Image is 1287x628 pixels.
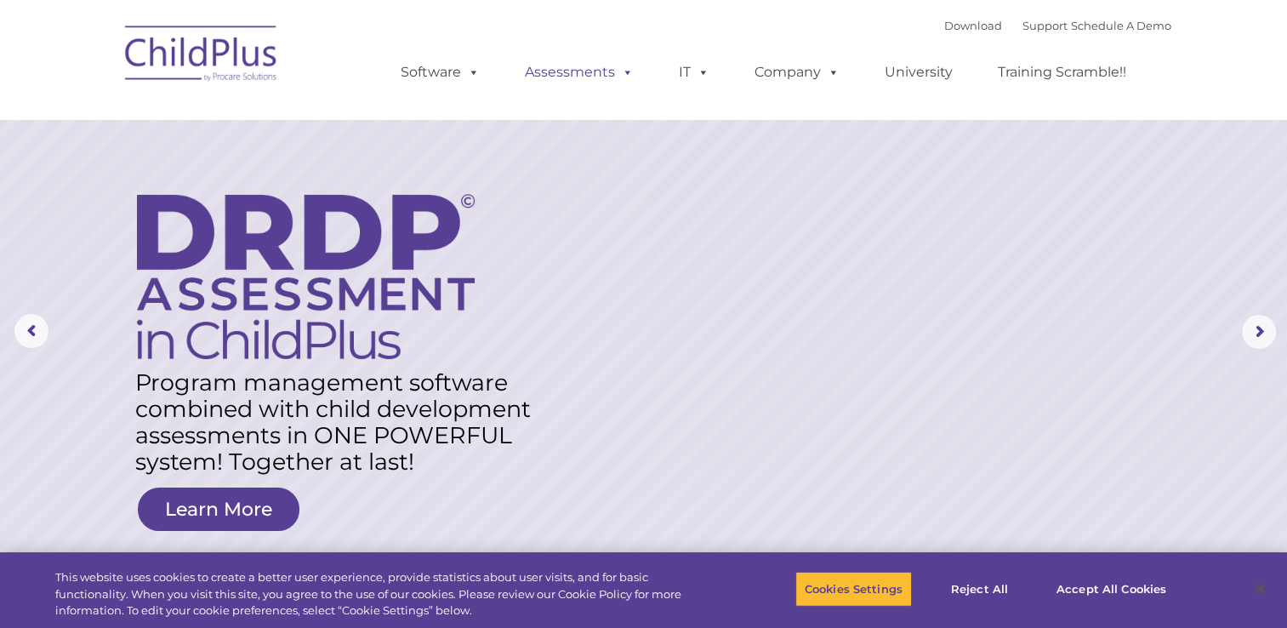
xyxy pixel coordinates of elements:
[117,14,287,99] img: ChildPlus by Procare Solutions
[1022,19,1068,32] a: Support
[1241,570,1278,608] button: Close
[1047,571,1176,607] button: Accept All Cookies
[981,55,1143,89] a: Training Scramble!!
[737,55,857,89] a: Company
[1071,19,1171,32] a: Schedule A Demo
[137,194,475,359] img: DRDP Assessment in ChildPlus
[55,569,708,619] div: This website uses cookies to create a better user experience, provide statistics about user visit...
[662,55,726,89] a: IT
[384,55,497,89] a: Software
[944,19,1002,32] a: Download
[135,369,547,475] rs-layer: Program management software combined with child development assessments in ONE POWERFUL system! T...
[138,488,299,531] a: Learn More
[868,55,970,89] a: University
[236,112,288,125] span: Last name
[236,182,309,195] span: Phone number
[926,571,1033,607] button: Reject All
[508,55,651,89] a: Assessments
[795,571,912,607] button: Cookies Settings
[944,19,1171,32] font: |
